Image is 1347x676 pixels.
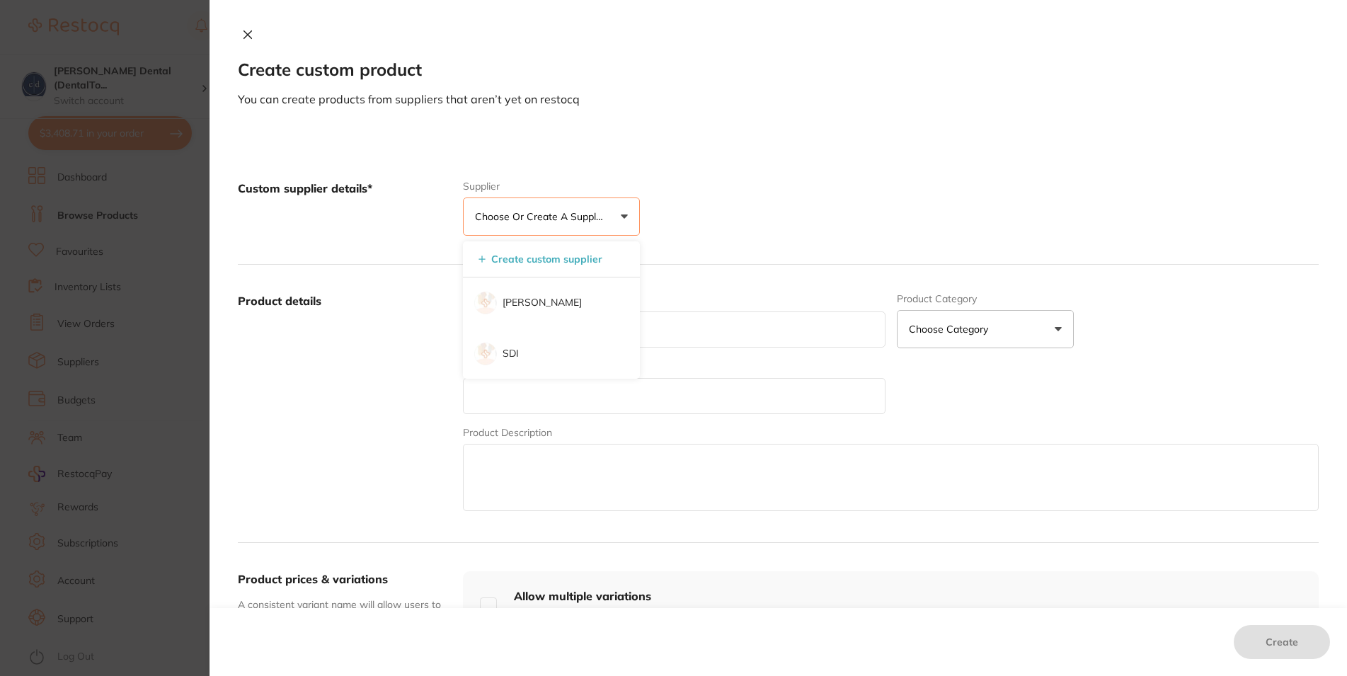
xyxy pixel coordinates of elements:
[514,588,901,604] h4: Allow multiple variations
[475,210,609,224] p: Choose or create a supplier
[463,181,640,192] label: Supplier
[474,343,497,365] img: supplier image
[238,181,452,236] label: Custom supplier details*
[238,572,388,586] label: Product prices & variations
[1234,625,1330,659] button: Create
[238,91,1319,107] p: You can create products from suppliers that aren’t yet on restocq
[238,293,452,514] label: Product details
[503,296,582,310] p: [PERSON_NAME]
[238,598,452,640] p: A consistent variant name will allow users to identify the different variation easily when adding...
[503,347,519,361] p: SDI
[897,310,1074,348] button: Choose Category
[238,60,1319,80] h2: Create custom product
[897,293,1074,304] label: Product Category
[474,253,607,265] button: Create custom supplier
[909,322,994,336] p: Choose Category
[463,197,640,236] button: Choose or create a supplier
[463,427,552,438] label: Product Description
[474,292,497,314] img: supplier image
